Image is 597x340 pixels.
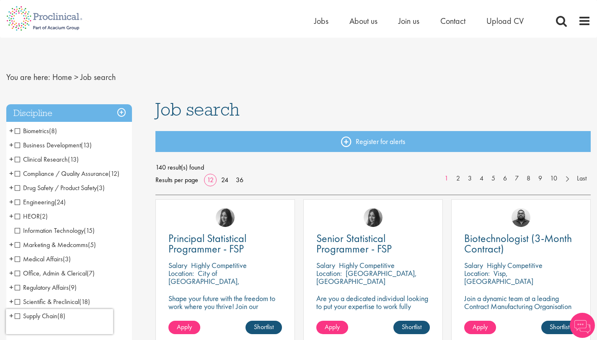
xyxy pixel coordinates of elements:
span: (13) [68,155,79,164]
span: Office, Admin & Clerical [15,269,95,278]
span: Job search [155,98,240,121]
a: 1 [440,174,452,183]
span: Biotechnologist (3-Month Contract) [464,231,572,256]
span: + [9,295,13,308]
p: Visp, [GEOGRAPHIC_DATA] [464,268,533,286]
span: (7) [87,269,95,278]
span: Office, Admin & Clerical [15,269,87,278]
span: Salary [316,260,335,270]
a: Apply [316,321,348,334]
span: Clinical Research [15,155,79,164]
span: > [74,72,78,82]
a: Join us [398,15,419,26]
span: (15) [84,226,95,235]
p: Join a dynamic team at a leading Contract Manufacturing Organisation (CMO) and contribute to grou... [464,294,578,334]
span: Salary [168,260,187,270]
a: Heidi Hennigan [364,208,382,227]
span: HEOR [15,212,40,221]
span: (24) [54,198,66,206]
span: + [9,252,13,265]
span: + [9,124,13,137]
span: HEOR [15,212,48,221]
a: 24 [218,175,231,184]
a: breadcrumb link [52,72,72,82]
span: Location: [464,268,490,278]
span: Job search [80,72,116,82]
a: Biotechnologist (3-Month Contract) [464,233,578,254]
span: Principal Statistical Programmer - FSP [168,231,246,256]
p: Highly Competitive [191,260,247,270]
a: Jobs [314,15,328,26]
span: Marketing & Medcomms [15,240,88,249]
p: Are you a dedicated individual looking to put your expertise to work fully flexibly in a remote p... [316,294,430,318]
span: Results per page [155,174,198,186]
a: Shortlist [393,321,430,334]
span: Clinical Research [15,155,68,164]
span: (8) [49,126,57,135]
a: Apply [464,321,496,334]
span: (18) [79,297,90,306]
span: Medical Affairs [15,255,63,263]
a: 36 [233,175,246,184]
span: + [9,238,13,251]
a: Shortlist [541,321,578,334]
a: Principal Statistical Programmer - FSP [168,233,282,254]
a: Contact [440,15,465,26]
span: Business Development [15,141,81,149]
p: [GEOGRAPHIC_DATA], [GEOGRAPHIC_DATA] [316,268,417,286]
span: (9) [69,283,77,292]
a: Apply [168,321,200,334]
a: About us [349,15,377,26]
a: 10 [546,174,561,183]
span: Drug Safety / Product Safety [15,183,105,192]
span: Drug Safety / Product Safety [15,183,97,192]
img: Heidi Hennigan [216,208,235,227]
span: Scientific & Preclinical [15,297,79,306]
span: (3) [97,183,105,192]
span: Biometrics [15,126,49,135]
span: Location: [168,268,194,278]
img: Chatbot [570,313,595,338]
span: (5) [88,240,96,249]
span: Medical Affairs [15,255,71,263]
span: + [9,139,13,151]
a: Senior Statistical Programmer - FSP [316,233,430,254]
a: Last [573,174,591,183]
span: Regulatory Affairs [15,283,69,292]
span: (3) [63,255,71,263]
span: + [9,167,13,180]
span: Compliance / Quality Assurance [15,169,109,178]
span: You are here: [6,72,50,82]
a: 8 [522,174,535,183]
a: 2 [452,174,464,183]
h3: Discipline [6,104,132,122]
span: Business Development [15,141,92,149]
span: Location: [316,268,342,278]
span: + [9,153,13,165]
span: Engineering [15,198,54,206]
a: 12 [204,175,217,184]
span: Information Technology [15,226,95,235]
span: + [9,210,13,222]
span: Apply [177,322,192,331]
span: Information Technology [15,226,84,235]
span: (13) [81,141,92,149]
span: + [9,281,13,294]
img: Ashley Bennett [512,208,530,227]
span: Apply [473,322,488,331]
p: Highly Competitive [487,260,543,270]
span: + [9,196,13,208]
span: (12) [109,169,119,178]
a: 6 [499,174,511,183]
span: Upload CV [486,15,524,26]
span: (2) [40,212,48,221]
a: 9 [534,174,546,183]
span: Regulatory Affairs [15,283,77,292]
span: + [9,181,13,194]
